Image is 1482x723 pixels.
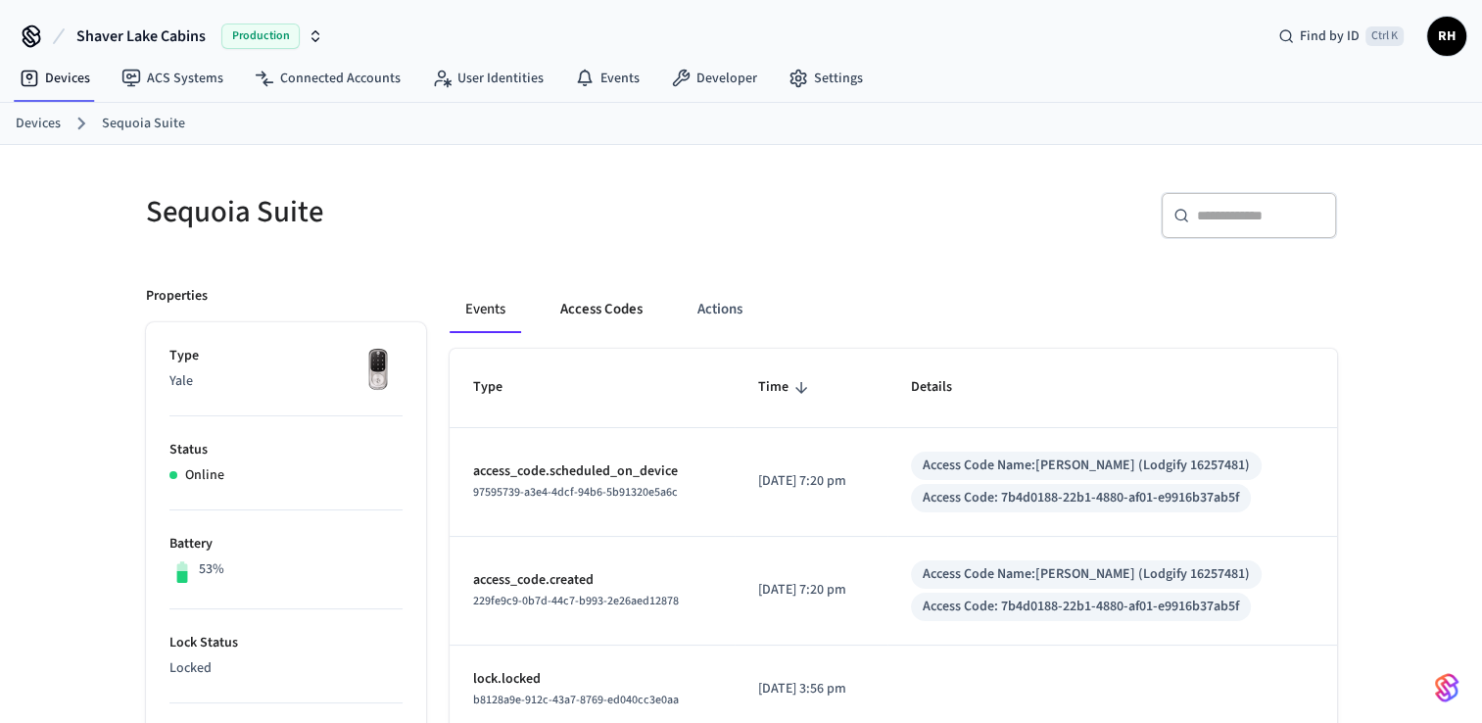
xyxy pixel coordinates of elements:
div: ant example [450,286,1337,333]
span: Details [911,372,978,403]
button: Access Codes [545,286,658,333]
img: Yale Assure Touchscreen Wifi Smart Lock, Satin Nickel, Front [354,346,403,395]
h5: Sequoia Suite [146,192,730,232]
div: Access Code: 7b4d0188-22b1-4880-af01-e9916b37ab5f [923,488,1239,508]
a: Devices [4,61,106,96]
span: Time [758,372,814,403]
a: User Identities [416,61,559,96]
span: Production [221,24,300,49]
p: [DATE] 7:20 pm [758,471,864,492]
img: SeamLogoGradient.69752ec5.svg [1435,672,1458,703]
span: Ctrl K [1365,26,1404,46]
span: b8128a9e-912c-43a7-8769-ed040cc3e0aa [473,692,679,708]
p: access_code.scheduled_on_device [473,461,711,482]
span: 229fe9c9-0b7d-44c7-b993-2e26aed12878 [473,593,679,609]
button: Actions [682,286,758,333]
div: Access Code Name: [PERSON_NAME] (Lodgify 16257481) [923,456,1250,476]
span: Shaver Lake Cabins [76,24,206,48]
a: Developer [655,61,773,96]
a: Settings [773,61,879,96]
a: Connected Accounts [239,61,416,96]
span: Type [473,372,528,403]
p: Locked [169,658,403,679]
p: Properties [146,286,208,307]
p: access_code.created [473,570,711,591]
p: Online [185,465,224,486]
p: Lock Status [169,633,403,653]
a: Devices [16,114,61,134]
p: Status [169,440,403,460]
p: Yale [169,371,403,392]
a: Events [559,61,655,96]
button: RH [1427,17,1466,56]
div: Access Code: 7b4d0188-22b1-4880-af01-e9916b37ab5f [923,597,1239,617]
span: RH [1429,19,1464,54]
span: Find by ID [1300,26,1360,46]
p: 53% [199,559,224,580]
a: ACS Systems [106,61,239,96]
div: Find by IDCtrl K [1263,19,1419,54]
p: Type [169,346,403,366]
p: lock.locked [473,669,711,690]
p: Battery [169,534,403,554]
button: Events [450,286,521,333]
p: [DATE] 7:20 pm [758,580,864,601]
p: [DATE] 3:56 pm [758,679,864,699]
a: Sequoia Suite [102,114,185,134]
div: Access Code Name: [PERSON_NAME] (Lodgify 16257481) [923,564,1250,585]
span: 97595739-a3e4-4dcf-94b6-5b91320e5a6c [473,484,678,501]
